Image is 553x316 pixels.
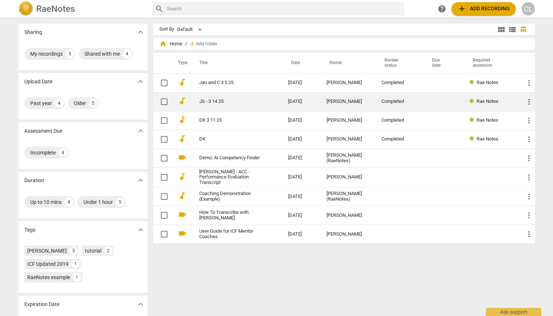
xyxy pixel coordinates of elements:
[470,98,477,104] span: Review status: completed
[321,53,376,73] th: Owner
[522,2,535,15] button: CL
[178,210,187,219] span: videocam
[282,206,321,225] td: [DATE]
[282,53,321,73] th: Date
[457,4,466,13] span: add
[135,224,146,235] button: Show more
[89,99,98,108] div: 5
[326,118,370,123] div: [PERSON_NAME]
[18,1,146,16] a: LogoRaeNotes
[55,99,64,108] div: 4
[172,53,190,73] th: Type
[136,176,145,185] span: expand_more
[178,134,187,143] span: audiotrack
[282,73,321,92] td: [DATE]
[30,149,56,156] div: Incomplete
[136,300,145,309] span: expand_more
[438,4,446,13] span: help
[167,3,401,15] input: Search
[326,153,370,164] div: [PERSON_NAME] (RaeNotes)
[18,1,33,16] img: Logo
[84,50,120,58] div: Shared with me
[507,24,518,35] button: List view
[326,136,370,142] div: [PERSON_NAME]
[190,53,282,73] th: Title
[159,40,167,48] span: home
[470,80,477,85] span: Review status: completed
[381,99,417,104] div: Completed
[24,28,42,36] p: Sharing
[199,80,262,86] a: Jan and C 3 5 25
[381,80,417,86] div: Completed
[525,173,533,182] span: more_vert
[326,232,370,237] div: [PERSON_NAME]
[477,117,498,123] span: Rae Notes
[159,27,174,32] div: Sort By
[326,174,370,180] div: [PERSON_NAME]
[159,40,182,48] span: Home
[199,169,262,186] a: [PERSON_NAME] - ACC - Performance Evaluation Transcript
[27,260,69,268] div: ICF Updated 2019
[73,273,81,281] div: 1
[470,136,477,142] span: Review status: completed
[326,80,370,86] div: [PERSON_NAME]
[326,213,370,218] div: [PERSON_NAME]
[282,225,321,244] td: [DATE]
[435,2,449,15] a: Help
[496,24,507,35] button: Tile view
[178,78,187,87] span: audiotrack
[497,25,506,34] span: view_module
[27,274,70,281] div: RaeNotes example
[189,40,196,48] span: add
[30,100,52,107] div: Past year
[30,198,62,206] div: Up to 10 mins
[123,49,132,58] div: 4
[199,155,262,161] a: Demo: AI Competency Finder
[199,99,262,104] a: JS - 3 14 25
[178,172,187,181] span: audiotrack
[155,4,164,13] span: search
[282,111,321,130] td: [DATE]
[470,117,477,123] span: Review status: completed
[196,41,217,47] span: Add folder
[326,99,370,104] div: [PERSON_NAME]
[24,78,52,86] p: Upload Date
[116,198,125,206] div: 5
[525,192,533,201] span: more_vert
[178,115,187,124] span: audiotrack
[423,53,464,73] th: Due date
[282,187,321,206] td: [DATE]
[66,49,75,58] div: 5
[486,308,541,316] div: Ask support
[525,97,533,106] span: more_vert
[464,53,519,73] th: Required assessors
[136,77,145,86] span: expand_more
[24,301,59,308] p: Expiration Date
[24,177,44,184] p: Duration
[477,136,498,142] span: Rae Notes
[136,28,145,37] span: expand_more
[525,135,533,144] span: more_vert
[477,80,498,85] span: Rae Notes
[83,198,113,206] div: Under 1 hour
[65,198,73,206] div: 4
[30,50,63,58] div: My recordings
[381,136,417,142] div: Completed
[199,191,262,202] a: Coaching Demonstration (Example)
[178,229,187,238] span: videocam
[326,191,370,202] div: [PERSON_NAME] (RaeNotes)
[199,118,262,123] a: DK 3 11 25
[185,41,187,47] span: /
[282,167,321,187] td: [DATE]
[59,148,68,157] div: 4
[27,247,67,254] div: [PERSON_NAME]
[376,53,423,73] th: Review status
[74,100,86,107] div: Older
[525,154,533,163] span: more_vert
[452,2,516,15] button: Upload
[525,211,533,220] span: more_vert
[381,118,417,123] div: Completed
[135,125,146,136] button: Show more
[24,127,62,135] p: Assessment Due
